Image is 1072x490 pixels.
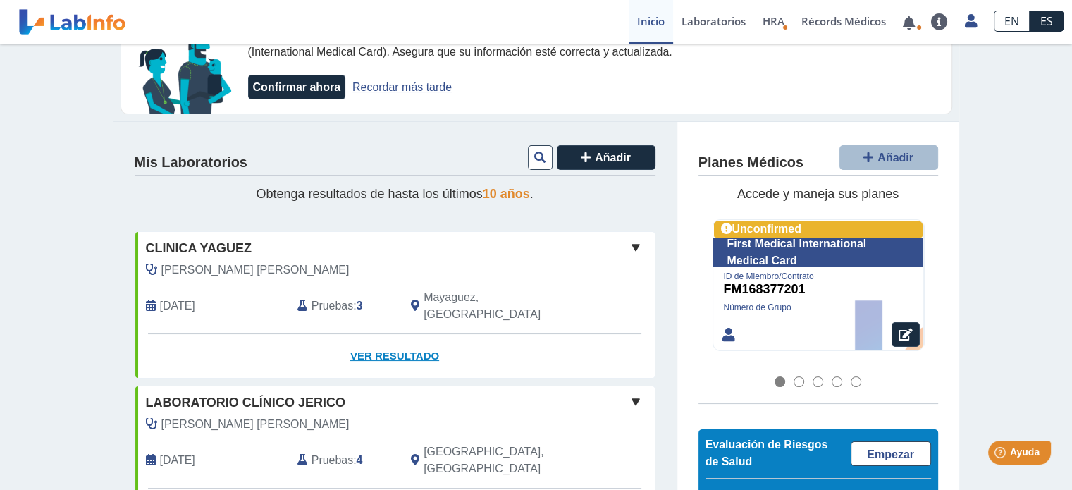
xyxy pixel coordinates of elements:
[867,448,914,460] span: Empezar
[146,239,252,258] span: Clinica Yaguez
[160,452,195,469] span: 2024-06-19
[287,289,400,323] div: :
[287,443,400,477] div: :
[312,298,353,314] span: Pruebas
[947,435,1056,474] iframe: Help widget launcher
[357,300,363,312] b: 3
[763,14,784,28] span: HRA
[146,393,345,412] span: Laboratorio Clínico Jerico
[877,152,913,164] span: Añadir
[851,441,931,466] a: Empezar
[557,145,655,170] button: Añadir
[160,298,195,314] span: 2025-08-07
[161,416,350,433] span: Colon Vega, Maribel
[737,187,899,201] span: Accede y maneja sus planes
[161,262,350,278] span: Perez Gonzalez, Obed
[424,443,579,477] span: Cabo Rojo, PR
[424,289,579,323] span: Mayaguez, PR
[1030,11,1064,32] a: ES
[595,152,631,164] span: Añadir
[256,187,533,201] span: Obtenga resultados de hasta los últimos .
[248,75,345,99] button: Confirmar ahora
[994,11,1030,32] a: EN
[483,187,530,201] span: 10 años
[839,145,938,170] button: Añadir
[135,334,655,379] a: Ver Resultado
[706,439,828,467] span: Evaluación de Riesgos de Salud
[698,154,803,171] h4: Planes Médicos
[357,454,363,466] b: 4
[135,154,247,171] h4: Mis Laboratorios
[352,81,452,93] a: Recordar más tarde
[312,452,353,469] span: Pruebas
